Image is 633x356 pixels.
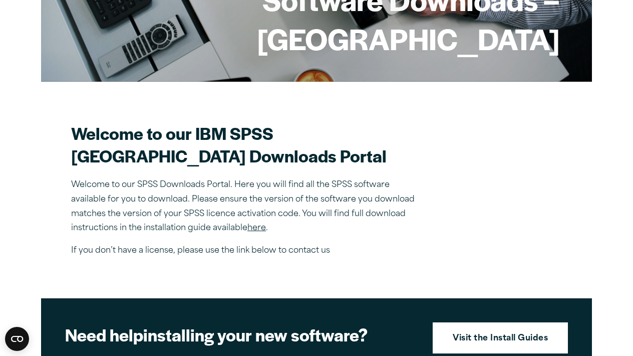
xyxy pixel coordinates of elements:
strong: Visit the Install Guides [453,332,548,345]
button: Open CMP widget [5,327,29,351]
a: Visit the Install Guides [433,322,568,353]
strong: Need help [65,322,143,346]
h2: Welcome to our IBM SPSS [GEOGRAPHIC_DATA] Downloads Portal [71,122,422,167]
p: Welcome to our SPSS Downloads Portal. Here you will find all the SPSS software available for you ... [71,178,422,236]
p: If you don’t have a license, please use the link below to contact us [71,244,422,258]
h2: installing your new software? [65,323,416,346]
a: here [247,224,266,232]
